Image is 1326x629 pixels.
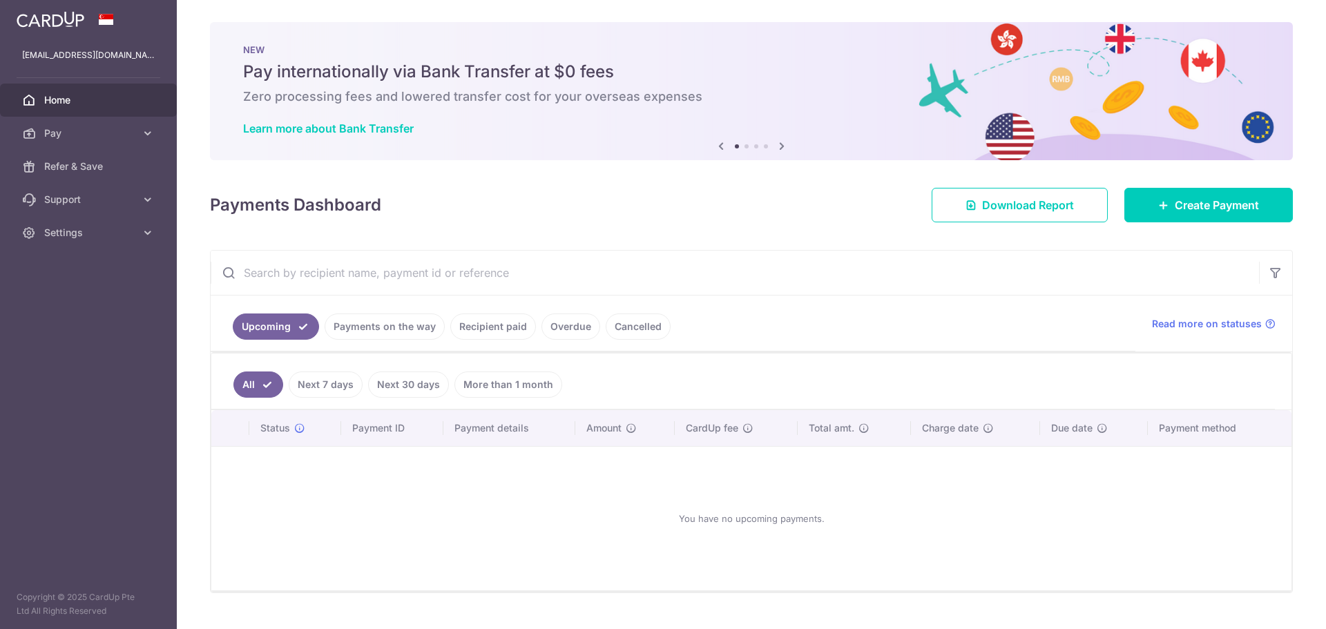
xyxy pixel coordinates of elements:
span: Read more on statuses [1152,317,1262,331]
th: Payment method [1148,410,1291,446]
a: Next 7 days [289,371,363,398]
span: Status [260,421,290,435]
span: Pay [44,126,135,140]
a: Read more on statuses [1152,317,1276,331]
a: Overdue [541,313,600,340]
th: Payment ID [341,410,443,446]
span: Support [44,193,135,206]
th: Payment details [443,410,576,446]
a: Cancelled [606,313,671,340]
a: Upcoming [233,313,319,340]
div: You have no upcoming payments. [228,458,1275,579]
p: NEW [243,44,1260,55]
h4: Payments Dashboard [210,193,381,217]
span: Total amt. [809,421,854,435]
a: More than 1 month [454,371,562,398]
a: Download Report [932,188,1108,222]
a: Recipient paid [450,313,536,340]
a: All [233,371,283,398]
a: Create Payment [1124,188,1293,222]
span: Home [44,93,135,107]
span: Settings [44,226,135,240]
span: Create Payment [1175,197,1259,213]
span: Download Report [982,197,1074,213]
h5: Pay internationally via Bank Transfer at $0 fees [243,61,1260,83]
p: [EMAIL_ADDRESS][DOMAIN_NAME] [22,48,155,62]
a: Next 30 days [368,371,449,398]
span: Charge date [922,421,979,435]
a: Payments on the way [325,313,445,340]
span: Amount [586,421,622,435]
img: CardUp [17,11,84,28]
span: CardUp fee [686,421,738,435]
span: Due date [1051,421,1093,435]
img: Bank transfer banner [210,22,1293,160]
h6: Zero processing fees and lowered transfer cost for your overseas expenses [243,88,1260,105]
span: Refer & Save [44,159,135,173]
input: Search by recipient name, payment id or reference [211,251,1259,295]
a: Learn more about Bank Transfer [243,122,414,135]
